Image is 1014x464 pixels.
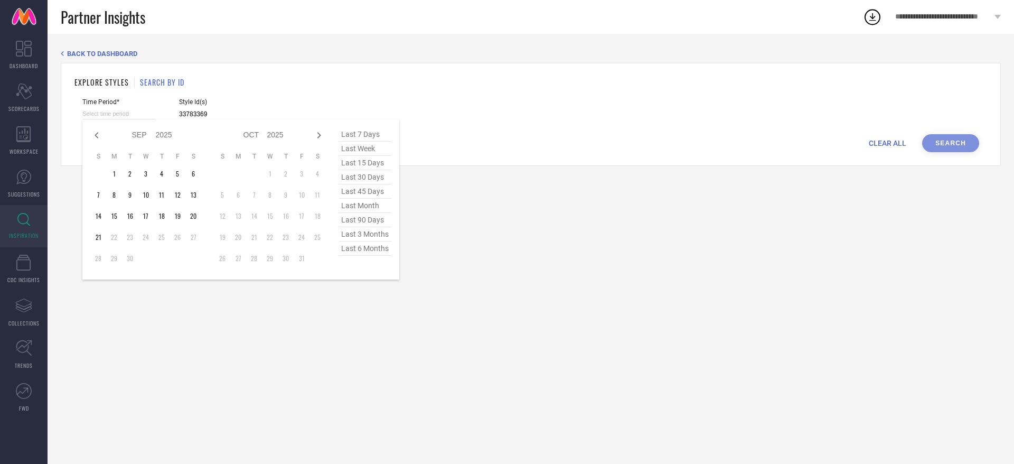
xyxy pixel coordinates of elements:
[122,187,138,203] td: Tue Sep 09 2025
[246,152,262,161] th: Tuesday
[106,166,122,182] td: Mon Sep 01 2025
[122,229,138,245] td: Tue Sep 23 2025
[230,250,246,266] td: Mon Oct 27 2025
[339,142,391,156] span: last week
[278,166,294,182] td: Thu Oct 02 2025
[122,166,138,182] td: Tue Sep 02 2025
[313,129,325,142] div: Next month
[90,187,106,203] td: Sun Sep 07 2025
[8,319,40,327] span: COLLECTIONS
[90,152,106,161] th: Sunday
[138,229,154,245] td: Wed Sep 24 2025
[8,190,40,198] span: SUGGESTIONS
[185,166,201,182] td: Sat Sep 06 2025
[278,152,294,161] th: Thursday
[170,229,185,245] td: Fri Sep 26 2025
[90,250,106,266] td: Sun Sep 28 2025
[67,50,137,58] span: BACK TO DASHBOARD
[339,170,391,184] span: last 30 days
[294,166,309,182] td: Fri Oct 03 2025
[138,166,154,182] td: Wed Sep 03 2025
[294,187,309,203] td: Fri Oct 10 2025
[154,152,170,161] th: Thursday
[214,208,230,224] td: Sun Oct 12 2025
[10,62,38,70] span: DASHBOARD
[262,187,278,203] td: Wed Oct 08 2025
[230,229,246,245] td: Mon Oct 20 2025
[10,147,39,155] span: WORKSPACE
[246,208,262,224] td: Tue Oct 14 2025
[106,208,122,224] td: Mon Sep 15 2025
[230,187,246,203] td: Mon Oct 06 2025
[339,227,391,242] span: last 3 months
[140,77,184,88] h1: SEARCH BY ID
[262,152,278,161] th: Wednesday
[122,208,138,224] td: Tue Sep 16 2025
[294,250,309,266] td: Fri Oct 31 2025
[230,208,246,224] td: Mon Oct 13 2025
[170,152,185,161] th: Friday
[246,250,262,266] td: Tue Oct 28 2025
[106,152,122,161] th: Monday
[138,152,154,161] th: Wednesday
[7,276,40,284] span: CDC INSIGHTS
[154,208,170,224] td: Thu Sep 18 2025
[339,242,391,256] span: last 6 months
[106,187,122,203] td: Mon Sep 08 2025
[214,152,230,161] th: Sunday
[278,229,294,245] td: Thu Oct 23 2025
[90,208,106,224] td: Sun Sep 14 2025
[214,229,230,245] td: Sun Oct 19 2025
[170,166,185,182] td: Fri Sep 05 2025
[185,229,201,245] td: Sat Sep 27 2025
[339,213,391,227] span: last 90 days
[278,250,294,266] td: Thu Oct 30 2025
[339,199,391,213] span: last month
[122,152,138,161] th: Tuesday
[278,187,294,203] td: Thu Oct 09 2025
[90,129,103,142] div: Previous month
[122,250,138,266] td: Tue Sep 30 2025
[869,139,906,147] span: CLEAR ALL
[185,187,201,203] td: Sat Sep 13 2025
[262,250,278,266] td: Wed Oct 29 2025
[339,127,391,142] span: last 7 days
[294,152,309,161] th: Friday
[262,208,278,224] td: Wed Oct 15 2025
[138,187,154,203] td: Wed Sep 10 2025
[19,404,29,412] span: FWD
[82,108,155,119] input: Select time period
[154,229,170,245] td: Thu Sep 25 2025
[179,108,332,120] input: Enter comma separated style ids e.g. 12345, 67890
[230,152,246,161] th: Monday
[106,250,122,266] td: Mon Sep 29 2025
[138,208,154,224] td: Wed Sep 17 2025
[309,208,325,224] td: Sat Oct 18 2025
[309,152,325,161] th: Saturday
[278,208,294,224] td: Thu Oct 16 2025
[8,105,40,113] span: SCORECARDS
[61,50,1001,58] div: Back TO Dashboard
[82,98,155,106] span: Time Period*
[214,250,230,266] td: Sun Oct 26 2025
[15,361,33,369] span: TRENDS
[339,184,391,199] span: last 45 days
[9,231,39,239] span: INSPIRATION
[863,7,882,26] div: Open download list
[309,187,325,203] td: Sat Oct 11 2025
[246,187,262,203] td: Tue Oct 07 2025
[294,229,309,245] td: Fri Oct 24 2025
[185,152,201,161] th: Saturday
[185,208,201,224] td: Sat Sep 20 2025
[309,229,325,245] td: Sat Oct 25 2025
[90,229,106,245] td: Sun Sep 21 2025
[309,166,325,182] td: Sat Oct 04 2025
[154,187,170,203] td: Thu Sep 11 2025
[262,229,278,245] td: Wed Oct 22 2025
[246,229,262,245] td: Tue Oct 21 2025
[170,208,185,224] td: Fri Sep 19 2025
[214,187,230,203] td: Sun Oct 05 2025
[106,229,122,245] td: Mon Sep 22 2025
[61,6,145,28] span: Partner Insights
[339,156,391,170] span: last 15 days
